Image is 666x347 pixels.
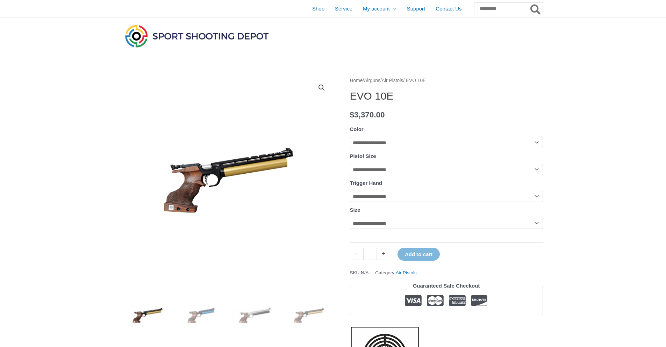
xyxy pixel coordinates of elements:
[375,268,417,277] span: Category:
[350,248,363,260] a: -
[123,76,333,286] img: Steyr EVO 10E
[350,90,543,102] h1: EVO 10E
[364,78,380,83] a: Airguns
[350,153,376,159] label: Pistol Size
[410,281,483,291] legend: Guaranteed Safe Checkout
[350,78,363,83] a: Home
[231,291,279,340] img: EVO 10E - Image 3
[350,110,385,119] bdi: 3,370.00
[177,291,225,340] img: EVO 10E - Image 2
[350,126,364,132] label: Color
[398,248,440,261] button: Add to cart
[396,270,417,275] a: Air Pistols
[350,268,369,277] span: SKU:
[382,78,403,83] a: Air Pistols
[377,248,390,260] a: +
[350,76,543,85] nav: Breadcrumb
[350,180,382,186] label: Trigger Hand
[361,270,369,275] span: N/A
[123,291,172,340] img: Steyr EVO 10E
[315,81,328,94] a: View full-screen image gallery
[350,110,355,119] span: $
[529,3,543,15] button: Search
[123,23,270,49] img: Sport Shooting Depot
[350,207,360,213] label: Size
[363,248,377,260] input: Product quantity
[285,291,333,340] img: Steyr EVO 10E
